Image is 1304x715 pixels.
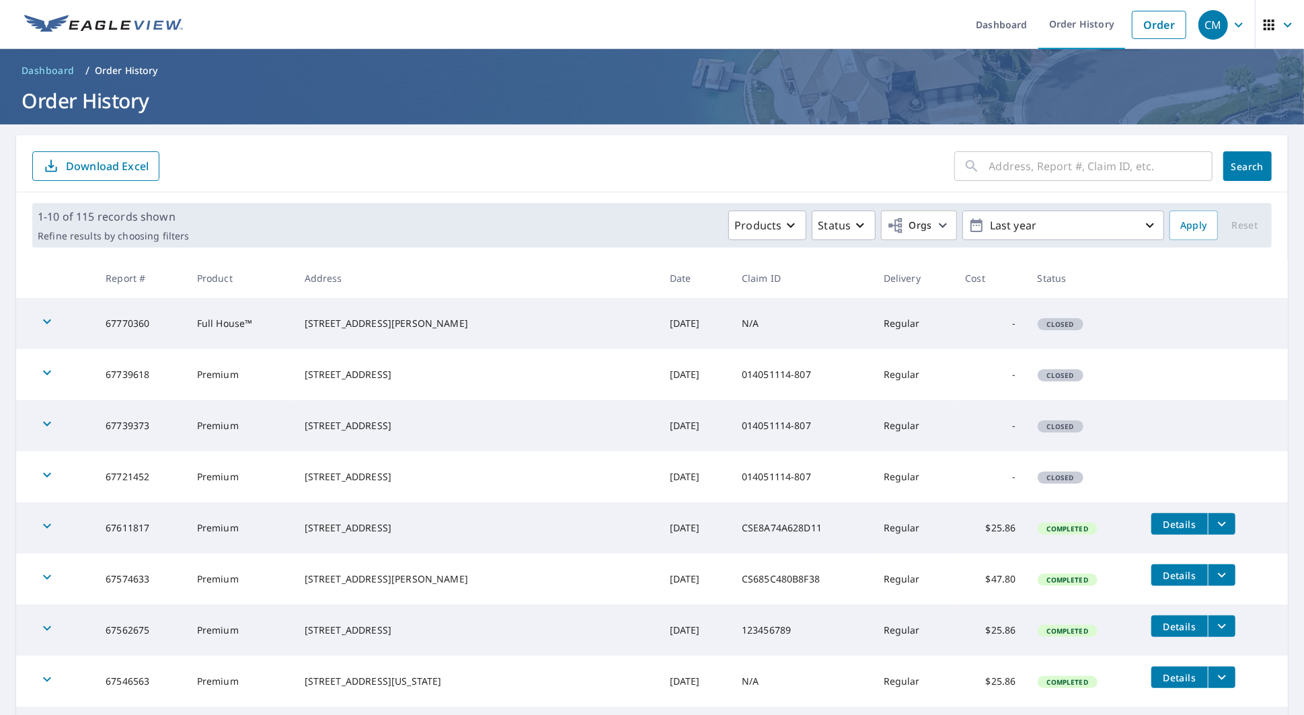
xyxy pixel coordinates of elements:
[659,298,731,349] td: [DATE]
[659,451,731,502] td: [DATE]
[1223,151,1272,181] button: Search
[1039,422,1082,431] span: Closed
[95,349,186,400] td: 67739618
[186,605,294,656] td: Premium
[1198,10,1228,40] div: CM
[887,217,932,234] span: Orgs
[954,400,1026,451] td: -
[659,400,731,451] td: [DATE]
[873,502,955,554] td: Regular
[954,656,1026,707] td: $25.86
[731,656,873,707] td: N/A
[1132,11,1186,39] a: Order
[954,258,1026,298] th: Cost
[659,502,731,554] td: [DATE]
[731,451,873,502] td: 014051114-807
[66,159,149,174] p: Download Excel
[989,147,1213,185] input: Address, Report #, Claim ID, etc.
[1039,524,1096,533] span: Completed
[186,502,294,554] td: Premium
[24,15,183,35] img: EV Logo
[1159,620,1200,633] span: Details
[731,258,873,298] th: Claim ID
[731,400,873,451] td: 014051114-807
[873,349,955,400] td: Regular
[1039,626,1096,636] span: Completed
[85,63,89,79] li: /
[95,64,158,77] p: Order History
[186,258,294,298] th: Product
[95,400,186,451] td: 67739373
[954,298,1026,349] td: -
[305,624,648,637] div: [STREET_ADDRESS]
[1208,513,1235,535] button: filesDropdownBtn-67611817
[962,211,1164,240] button: Last year
[873,554,955,605] td: Regular
[95,605,186,656] td: 67562675
[186,298,294,349] td: Full House™
[1039,575,1096,585] span: Completed
[22,64,75,77] span: Dashboard
[16,60,80,81] a: Dashboard
[1027,258,1141,298] th: Status
[1208,564,1235,586] button: filesDropdownBtn-67574633
[1234,160,1261,173] span: Search
[305,521,648,535] div: [STREET_ADDRESS]
[873,298,955,349] td: Regular
[818,217,851,233] p: Status
[1151,513,1208,535] button: detailsBtn-67611817
[32,151,159,181] button: Download Excel
[294,258,659,298] th: Address
[1039,677,1096,687] span: Completed
[305,675,648,688] div: [STREET_ADDRESS][US_STATE]
[1039,473,1082,482] span: Closed
[731,605,873,656] td: 123456789
[1151,564,1208,586] button: detailsBtn-67574633
[1159,518,1200,531] span: Details
[305,419,648,432] div: [STREET_ADDRESS]
[731,349,873,400] td: 014051114-807
[812,211,876,240] button: Status
[1159,671,1200,684] span: Details
[16,60,1288,81] nav: breadcrumb
[873,605,955,656] td: Regular
[1208,667,1235,688] button: filesDropdownBtn-67546563
[731,298,873,349] td: N/A
[1208,615,1235,637] button: filesDropdownBtn-67562675
[305,470,648,484] div: [STREET_ADDRESS]
[95,298,186,349] td: 67770360
[985,214,1142,237] p: Last year
[186,400,294,451] td: Premium
[16,87,1288,114] h1: Order History
[186,349,294,400] td: Premium
[1151,615,1208,637] button: detailsBtn-67562675
[873,400,955,451] td: Regular
[873,258,955,298] th: Delivery
[186,656,294,707] td: Premium
[954,502,1026,554] td: $25.86
[95,502,186,554] td: 67611817
[1151,667,1208,688] button: detailsBtn-67546563
[186,554,294,605] td: Premium
[38,209,189,225] p: 1-10 of 115 records shown
[731,554,873,605] td: CS685C480B8F38
[873,451,955,502] td: Regular
[659,349,731,400] td: [DATE]
[1039,371,1082,380] span: Closed
[305,572,648,586] div: [STREET_ADDRESS][PERSON_NAME]
[95,451,186,502] td: 67721452
[1159,569,1200,582] span: Details
[95,258,186,298] th: Report #
[954,349,1026,400] td: -
[731,502,873,554] td: CSE8A74A628D11
[1039,319,1082,329] span: Closed
[659,258,731,298] th: Date
[659,554,731,605] td: [DATE]
[954,554,1026,605] td: $47.80
[186,451,294,502] td: Premium
[95,656,186,707] td: 67546563
[1180,217,1207,234] span: Apply
[881,211,957,240] button: Orgs
[305,368,648,381] div: [STREET_ADDRESS]
[873,656,955,707] td: Regular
